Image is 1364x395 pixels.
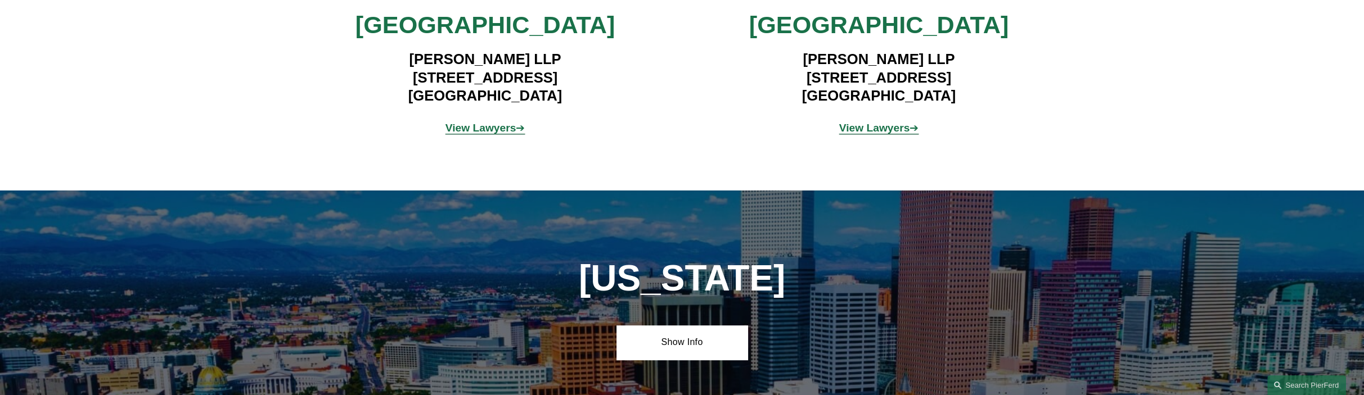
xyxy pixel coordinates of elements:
span: ➔ [839,122,919,134]
span: ➔ [445,122,525,134]
strong: View Lawyers [839,122,910,134]
h1: [US_STATE] [518,258,846,299]
span: [GEOGRAPHIC_DATA] [355,11,615,38]
a: View Lawyers➔ [445,122,525,134]
span: [GEOGRAPHIC_DATA] [749,11,1009,38]
h4: [PERSON_NAME] LLP [STREET_ADDRESS] [GEOGRAPHIC_DATA] [321,50,649,105]
h4: [PERSON_NAME] LLP [STREET_ADDRESS] [GEOGRAPHIC_DATA] [715,50,1043,105]
strong: View Lawyers [445,122,516,134]
a: Show Info [616,325,748,359]
a: Search this site [1267,375,1346,395]
a: View Lawyers➔ [839,122,919,134]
